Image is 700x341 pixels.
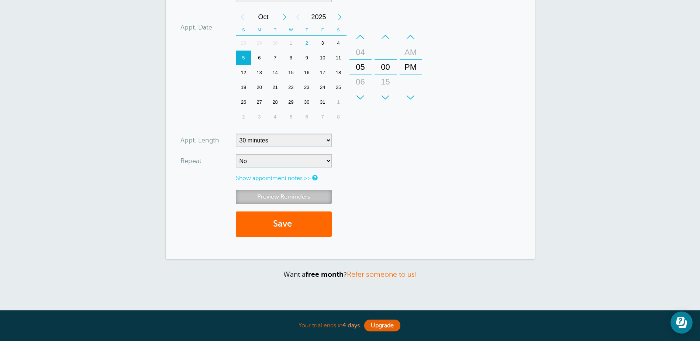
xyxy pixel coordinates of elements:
[267,110,283,124] div: 4
[267,36,283,51] div: 30
[236,10,249,24] div: Previous Month
[331,24,346,36] th: S
[352,60,369,75] div: 05
[236,190,332,204] a: Preview Reminders
[299,95,315,110] div: Thursday, October 30
[299,65,315,80] div: 16
[283,51,299,65] div: 8
[251,80,267,95] div: 20
[251,110,267,124] div: 3
[299,36,315,51] div: Today, Thursday, October 2
[670,311,693,334] iframe: Resource center
[236,24,252,36] th: S
[236,175,311,182] a: Show appointment notes >>
[299,65,315,80] div: Thursday, October 16
[299,51,315,65] div: 9
[251,51,267,65] div: 6
[299,36,315,51] div: 2
[331,65,346,80] div: Saturday, October 18
[267,95,283,110] div: Tuesday, October 28
[315,24,331,36] th: F
[249,10,278,24] span: October
[283,110,299,124] div: Wednesday, November 5
[299,51,315,65] div: Thursday, October 9
[267,51,283,65] div: Tuesday, October 7
[315,80,331,95] div: Friday, October 24
[315,51,331,65] div: 10
[283,24,299,36] th: W
[283,95,299,110] div: 29
[283,95,299,110] div: Wednesday, October 29
[331,95,346,110] div: 1
[180,137,219,144] label: Appt. Length
[315,80,331,95] div: 24
[236,36,252,51] div: 28
[267,80,283,95] div: Tuesday, October 21
[331,36,346,51] div: Saturday, October 4
[180,158,201,164] label: Repeat
[349,30,372,105] div: Hours
[283,65,299,80] div: Wednesday, October 15
[352,89,369,104] div: 07
[352,75,369,89] div: 06
[166,270,535,279] p: Want a ?
[315,95,331,110] div: 31
[236,65,252,80] div: 12
[347,271,417,278] a: Refer someone to us!
[377,89,394,104] div: 30
[333,10,346,24] div: Next Year
[283,51,299,65] div: Wednesday, October 8
[251,65,267,80] div: 13
[283,80,299,95] div: 22
[236,110,252,124] div: Sunday, November 2
[278,10,291,24] div: Next Month
[315,110,331,124] div: 7
[375,30,397,105] div: Minutes
[283,65,299,80] div: 15
[331,51,346,65] div: 11
[236,95,252,110] div: Sunday, October 26
[251,36,267,51] div: 29
[315,110,331,124] div: Friday, November 7
[267,110,283,124] div: Tuesday, November 4
[236,65,252,80] div: Sunday, October 12
[251,80,267,95] div: Monday, October 20
[283,80,299,95] div: Wednesday, October 22
[299,80,315,95] div: Thursday, October 23
[304,10,333,24] span: 2025
[331,110,346,124] div: Saturday, November 8
[315,36,331,51] div: Friday, October 3
[299,80,315,95] div: 23
[166,318,535,334] div: Your trial ends in .
[331,110,346,124] div: 8
[251,95,267,110] div: 27
[236,36,252,51] div: Sunday, September 28
[236,51,252,65] div: 5
[331,36,346,51] div: 4
[364,320,400,331] a: Upgrade
[306,271,344,278] strong: free month
[251,24,267,36] th: M
[299,110,315,124] div: 6
[236,80,252,95] div: Sunday, October 19
[251,110,267,124] div: Monday, November 3
[283,110,299,124] div: 5
[283,36,299,51] div: Wednesday, October 1
[331,65,346,80] div: 18
[331,80,346,95] div: Saturday, October 25
[236,95,252,110] div: 26
[267,36,283,51] div: Tuesday, September 30
[299,95,315,110] div: 30
[180,24,212,31] label: Appt. Date
[342,322,360,329] a: 4 days
[267,65,283,80] div: Tuesday, October 14
[331,51,346,65] div: Saturday, October 11
[251,36,267,51] div: Monday, September 29
[267,80,283,95] div: 21
[267,95,283,110] div: 28
[236,80,252,95] div: 19
[377,60,394,75] div: 00
[299,24,315,36] th: T
[236,211,332,237] button: Save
